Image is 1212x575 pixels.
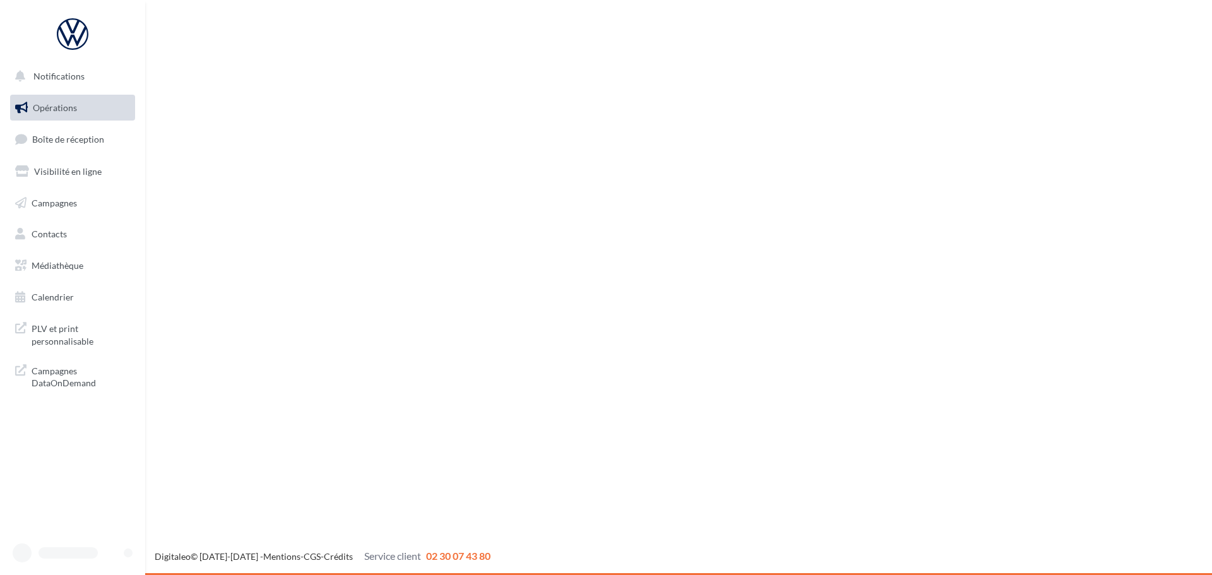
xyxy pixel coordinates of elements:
a: Digitaleo [155,551,191,562]
button: Notifications [8,63,133,90]
span: Campagnes [32,197,77,208]
a: CGS [304,551,321,562]
a: PLV et print personnalisable [8,315,138,352]
span: Notifications [33,71,85,81]
span: Contacts [32,228,67,239]
span: Visibilité en ligne [34,166,102,177]
span: Médiathèque [32,260,83,271]
a: Contacts [8,221,138,247]
a: Opérations [8,95,138,121]
a: Campagnes DataOnDemand [8,357,138,394]
span: Opérations [33,102,77,113]
span: Service client [364,550,421,562]
a: Crédits [324,551,353,562]
span: Calendrier [32,292,74,302]
a: Mentions [263,551,300,562]
a: Campagnes [8,190,138,216]
span: Campagnes DataOnDemand [32,362,130,389]
a: Boîte de réception [8,126,138,153]
a: Visibilité en ligne [8,158,138,185]
span: © [DATE]-[DATE] - - - [155,551,490,562]
a: Calendrier [8,284,138,311]
span: PLV et print personnalisable [32,320,130,347]
a: Médiathèque [8,252,138,279]
span: 02 30 07 43 80 [426,550,490,562]
span: Boîte de réception [32,134,104,145]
